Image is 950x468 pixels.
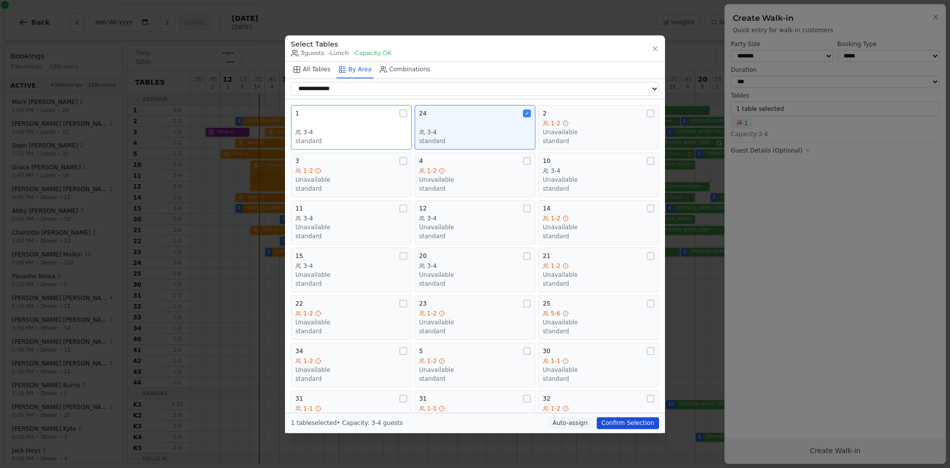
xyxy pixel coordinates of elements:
[353,49,392,57] span: • Capacity OK
[543,252,550,260] span: 21
[419,185,531,193] div: standard
[303,214,313,222] span: 3-4
[543,137,655,145] div: standard
[415,295,535,340] button: 231-2Unavailablestandard
[419,347,423,355] span: 5
[295,327,407,335] div: standard
[303,167,313,175] span: 1-2
[419,223,531,231] div: Unavailable
[551,405,561,413] span: 1-2
[551,357,561,365] span: 1-1
[295,176,407,184] div: Unavailable
[538,200,659,245] button: 141-2Unavailablestandard
[543,157,550,165] span: 10
[419,280,531,288] div: standard
[295,137,407,145] div: standard
[419,318,531,326] div: Unavailable
[548,417,593,429] button: Auto-assign
[328,49,349,57] span: • Lunch
[291,419,403,426] span: 1 table selected • Capacity: 3-4 guests
[543,395,550,403] span: 32
[543,176,655,184] div: Unavailable
[415,105,535,150] button: 243-4standard
[551,310,561,317] span: 5-6
[303,357,313,365] span: 1-2
[543,271,655,279] div: Unavailable
[295,300,303,308] span: 22
[291,105,412,150] button: 13-4standard
[295,366,407,374] div: Unavailable
[295,232,407,240] div: standard
[291,390,412,435] button: 311-1Unavailablestandard
[419,109,427,117] span: 24
[295,185,407,193] div: standard
[419,271,531,279] div: Unavailable
[538,343,659,387] button: 301-1Unavailablestandard
[427,128,437,136] span: 3-4
[415,200,535,245] button: 123-4Unavailablestandard
[295,318,407,326] div: Unavailable
[295,395,303,403] span: 31
[295,205,303,212] span: 11
[419,375,531,383] div: standard
[295,347,303,355] span: 34
[543,375,655,383] div: standard
[427,214,437,222] span: 3-4
[427,167,437,175] span: 1-2
[303,262,313,270] span: 3-4
[291,39,392,49] h3: Select Tables
[543,205,550,212] span: 14
[551,119,561,127] span: 1-2
[295,223,407,231] div: Unavailable
[543,347,550,355] span: 30
[543,280,655,288] div: standard
[419,395,427,403] span: 31
[295,109,299,117] span: 1
[415,390,535,435] button: 311-1Unavailablestandard
[291,343,412,387] button: 341-2Unavailablestandard
[543,223,655,231] div: Unavailable
[538,295,659,340] button: 255-6Unavailablestandard
[543,327,655,335] div: standard
[291,295,412,340] button: 221-2Unavailablestandard
[427,357,437,365] span: 1-2
[597,417,659,429] button: Confirm Selection
[538,390,659,435] button: 321-2Unavailablestandard
[419,366,531,374] div: Unavailable
[419,252,427,260] span: 20
[415,343,535,387] button: 51-2Unavailablestandard
[543,185,655,193] div: standard
[419,157,423,165] span: 4
[419,300,427,308] span: 23
[295,280,407,288] div: standard
[336,61,374,78] button: By Area
[551,167,561,175] span: 3-4
[543,318,655,326] div: Unavailable
[419,176,531,184] div: Unavailable
[295,375,407,383] div: standard
[543,232,655,240] div: standard
[415,153,535,197] button: 41-2Unavailablestandard
[295,252,303,260] span: 15
[291,153,412,197] button: 31-2Unavailablestandard
[538,105,659,150] button: 21-2Unavailablestandard
[415,248,535,292] button: 203-4Unavailablestandard
[419,232,531,240] div: standard
[295,157,299,165] span: 3
[543,128,655,136] div: Unavailable
[291,61,332,78] button: All Tables
[538,248,659,292] button: 211-2Unavailablestandard
[427,405,437,413] span: 1-1
[419,205,427,212] span: 12
[551,214,561,222] span: 1-2
[291,248,412,292] button: 153-4Unavailablestandard
[543,109,547,117] span: 2
[427,262,437,270] span: 3-4
[419,137,531,145] div: standard
[419,327,531,335] div: standard
[303,405,313,413] span: 1-1
[295,271,407,279] div: Unavailable
[378,61,432,78] button: Combinations
[291,200,412,245] button: 113-4Unavailablestandard
[543,366,655,374] div: Unavailable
